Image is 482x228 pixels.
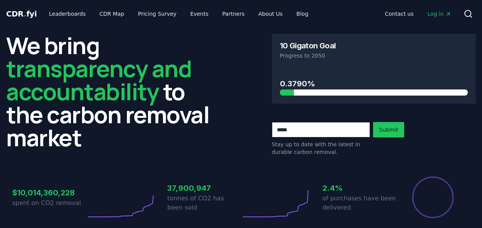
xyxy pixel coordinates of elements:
[322,194,396,212] p: of purchases have been delivered
[411,176,454,219] div: Percentage of sales delivered
[6,9,37,18] span: CDR fyi
[280,52,468,59] p: Progress to 2050
[43,7,92,21] a: Leaderboards
[6,8,37,19] a: CDR.fyi
[290,7,314,21] a: Blog
[24,9,26,18] span: .
[428,10,451,18] span: Log in
[379,7,457,21] nav: Main
[280,78,468,89] h3: 0.3790%
[6,53,191,107] span: transparency and accountability
[379,7,420,21] a: Contact us
[12,187,86,198] h3: $10,014,360,228
[167,182,241,194] h3: 37,900,947
[272,140,370,156] p: Stay up to date with the latest in durable carbon removal.
[421,7,457,21] a: Log in
[167,194,241,212] p: tonnes of CO2 has been sold
[132,7,183,21] a: Pricing Survey
[280,42,336,50] h3: 10 Gigaton Goal
[252,7,289,21] a: About Us
[6,34,211,149] h2: We bring to the carbon removal market
[12,198,86,208] p: spent on CO2 removal
[43,7,314,21] nav: Main
[94,7,130,21] a: CDR Map
[322,182,396,194] h3: 2.4%
[216,7,251,21] a: Partners
[373,122,405,137] button: Submit
[184,7,214,21] a: Events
